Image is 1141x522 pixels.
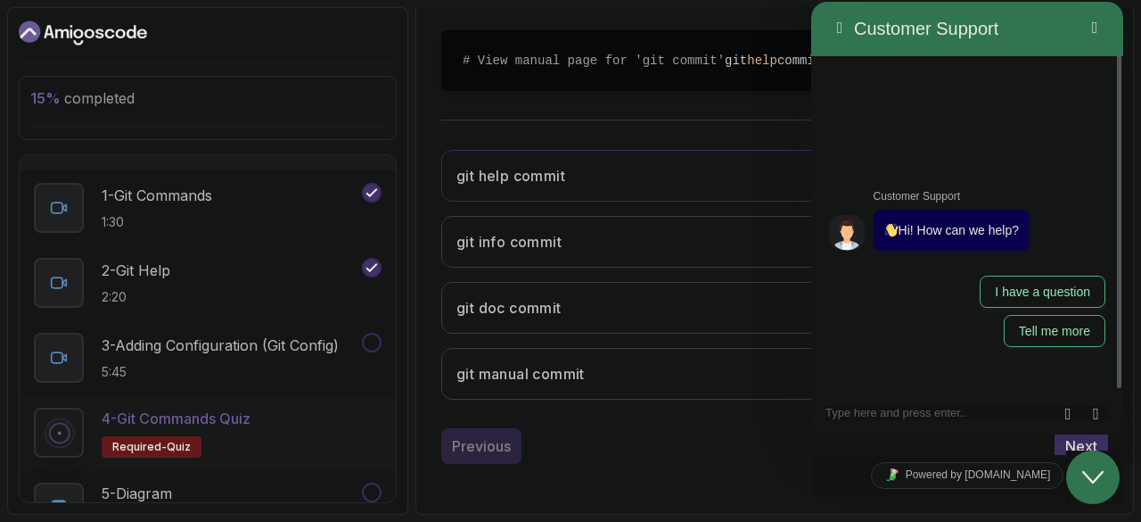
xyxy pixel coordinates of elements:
button: 2-Git Help2:20 [34,258,382,308]
button: git doc commit [441,282,1108,334]
p: 3 - Adding Configuration (Git Config) [102,335,339,356]
p: 5:45 [102,363,339,381]
p: 2 - Git Help [102,260,170,281]
span: help [747,54,777,68]
iframe: chat widget [811,455,1123,495]
button: git info commit [441,216,1108,268]
p: 4 - Git Commands Quiz [102,408,250,429]
span: 15 % [30,89,61,107]
h3: git doc commit [456,297,562,319]
button: git manual commit [441,348,1108,400]
span: completed [30,89,135,107]
a: Dashboard [19,19,147,47]
p: 1 - Git Commands [102,185,212,206]
h3: git info commit [456,231,562,253]
button: Next [1055,428,1108,464]
p: 5 - Diagram [102,483,172,504]
button: Previous [441,428,521,464]
iframe: chat widget [1066,451,1123,504]
button: git help commit [441,150,1108,202]
span: # View manual page for 'git commit' [463,54,725,68]
iframe: chat widget [811,2,1123,435]
div: Next [1065,435,1097,457]
p: 2:20 [102,288,170,306]
div: Previous [452,435,511,457]
p: 1:30 [102,213,212,231]
span: quiz [167,440,191,454]
button: 3-Adding Configuration (Git Config)5:45 [34,333,382,383]
h3: git help commit [456,165,565,186]
button: 1-Git Commands1:30 [34,183,382,233]
h3: git manual commit [456,363,585,385]
span: Required- [112,440,167,454]
pre: git commit [441,30,1108,91]
button: 4-Git Commands QuizRequired-quiz [34,408,382,458]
